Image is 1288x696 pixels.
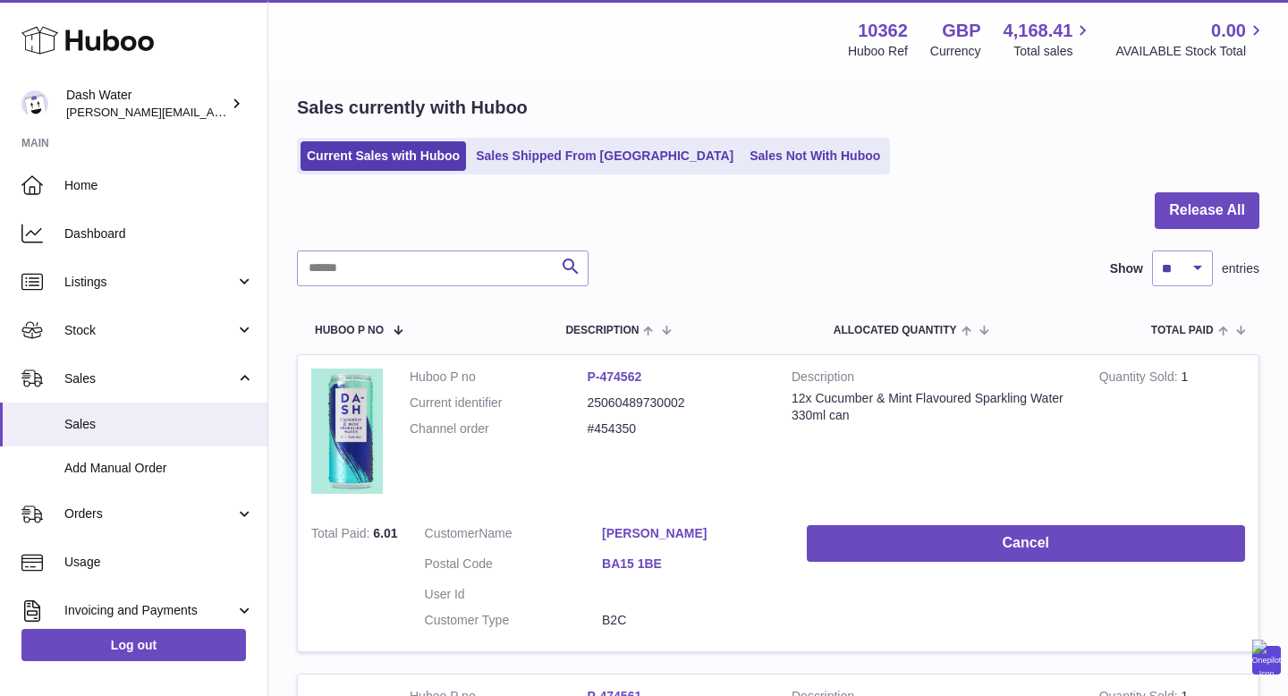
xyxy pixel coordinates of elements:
[807,525,1245,562] button: Cancel
[425,612,603,629] dt: Customer Type
[66,105,359,119] span: [PERSON_NAME][EMAIL_ADDRESS][DOMAIN_NAME]
[64,274,235,291] span: Listings
[410,395,588,412] dt: Current identifier
[602,556,780,573] a: BA15 1BE
[64,460,254,477] span: Add Manual Order
[373,526,397,540] span: 6.01
[425,556,603,577] dt: Postal Code
[1004,19,1094,60] a: 4,168.41 Total sales
[743,141,886,171] a: Sales Not With Huboo
[1110,260,1143,277] label: Show
[930,43,981,60] div: Currency
[588,420,766,437] dd: #454350
[311,369,383,494] img: 103621727971708.png
[64,322,235,339] span: Stock
[410,369,588,386] dt: Huboo P no
[848,43,908,60] div: Huboo Ref
[410,420,588,437] dt: Channel order
[588,369,642,384] a: P-474562
[942,19,980,43] strong: GBP
[1155,192,1259,229] button: Release All
[64,225,254,242] span: Dashboard
[64,177,254,194] span: Home
[297,96,528,120] h2: Sales currently with Huboo
[588,395,766,412] dd: 25060489730002
[66,87,227,121] div: Dash Water
[425,526,479,540] span: Customer
[64,554,254,571] span: Usage
[792,390,1072,424] div: 12x Cucumber & Mint Flavoured Sparkling Water 330ml can
[64,370,235,387] span: Sales
[311,526,373,545] strong: Total Paid
[602,525,780,542] a: [PERSON_NAME]
[1086,355,1258,512] td: 1
[64,602,235,619] span: Invoicing and Payments
[21,90,48,117] img: james@dash-water.com
[64,505,235,522] span: Orders
[1004,19,1073,43] span: 4,168.41
[602,612,780,629] dd: B2C
[1099,369,1182,388] strong: Quantity Sold
[1222,260,1259,277] span: entries
[425,525,603,547] dt: Name
[565,325,639,336] span: Description
[21,629,246,661] a: Log out
[1151,325,1214,336] span: Total paid
[792,369,1072,390] strong: Description
[834,325,957,336] span: ALLOCATED Quantity
[315,325,384,336] span: Huboo P no
[64,416,254,433] span: Sales
[858,19,908,43] strong: 10362
[1013,43,1093,60] span: Total sales
[301,141,466,171] a: Current Sales with Huboo
[425,586,603,603] dt: User Id
[470,141,740,171] a: Sales Shipped From [GEOGRAPHIC_DATA]
[1211,19,1246,43] span: 0.00
[1115,19,1267,60] a: 0.00 AVAILABLE Stock Total
[1115,43,1267,60] span: AVAILABLE Stock Total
